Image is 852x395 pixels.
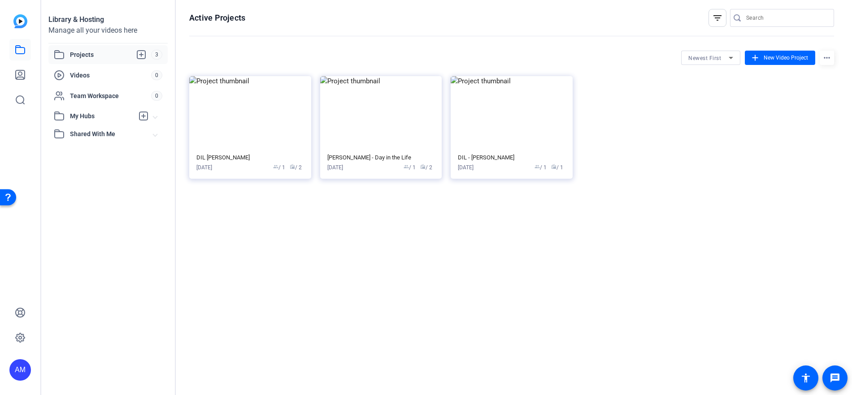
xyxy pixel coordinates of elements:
[764,54,808,62] span: New Video Project
[48,107,168,125] mat-expansion-panel-header: My Hubs
[404,164,409,169] span: group
[189,76,311,150] img: Project thumbnail
[196,154,304,161] div: DIL [PERSON_NAME]
[404,163,416,172] span: / 1
[196,163,212,172] div: [DATE]
[70,71,151,80] span: Videos
[273,164,278,169] span: group
[189,13,245,23] h1: Active Projects
[420,164,426,169] span: radio
[327,154,435,161] div: [PERSON_NAME] - Day in the Life
[151,91,162,101] span: 0
[70,49,151,60] span: Projects
[745,51,815,65] button: New Video Project
[320,76,442,150] img: Project thumbnail
[420,163,432,172] span: / 2
[70,91,151,100] span: Team Workspace
[48,14,168,25] div: Library & Hosting
[327,163,343,172] div: [DATE]
[551,163,563,172] span: / 1
[151,70,162,80] span: 0
[9,359,31,381] div: AM
[290,163,302,172] span: / 2
[70,129,153,139] span: Shared With Me
[48,25,168,36] div: Manage all your videos here
[451,76,573,150] img: Project thumbnail
[290,164,295,169] span: radio
[273,163,285,172] span: / 1
[458,154,565,161] div: DIL - [PERSON_NAME]
[535,164,540,169] span: group
[48,125,168,143] mat-expansion-panel-header: Shared With Me
[151,50,162,60] span: 3
[70,112,134,121] span: My Hubs
[820,51,834,65] mat-icon: more_horiz
[13,14,27,28] img: blue-gradient.svg
[551,164,556,169] span: radio
[712,13,723,23] mat-icon: filter_list
[535,163,547,172] span: / 1
[750,53,760,63] mat-icon: add
[746,13,827,23] input: Search
[688,55,721,61] span: Newest First
[830,373,840,383] mat-icon: message
[458,163,474,172] div: [DATE]
[800,373,811,383] mat-icon: accessibility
